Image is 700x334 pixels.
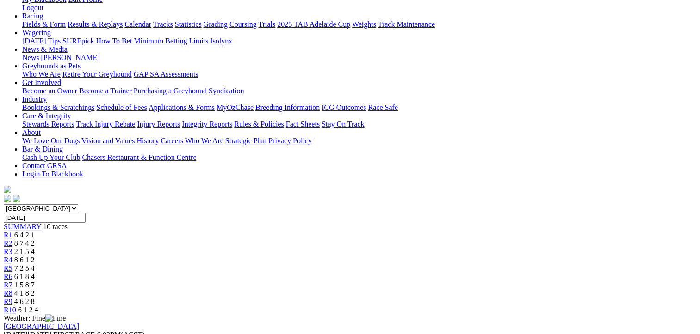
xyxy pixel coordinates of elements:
[4,322,79,330] a: [GEOGRAPHIC_DATA]
[41,54,99,61] a: [PERSON_NAME]
[22,103,696,112] div: Industry
[149,103,215,111] a: Applications & Forms
[22,153,80,161] a: Cash Up Your Club
[22,70,696,79] div: Greyhounds as Pets
[4,231,12,239] a: R1
[14,248,35,255] span: 2 1 5 4
[79,87,132,95] a: Become a Trainer
[22,112,71,120] a: Care & Integrity
[4,314,66,322] span: Weather: Fine
[22,87,77,95] a: Become an Owner
[4,256,12,264] a: R4
[22,70,61,78] a: Who We Are
[322,103,366,111] a: ICG Outcomes
[210,37,232,45] a: Isolynx
[185,137,223,145] a: Who We Are
[4,239,12,247] a: R2
[22,103,94,111] a: Bookings & Scratchings
[234,120,284,128] a: Rules & Policies
[22,37,696,45] div: Wagering
[22,12,43,20] a: Racing
[22,4,43,12] a: Logout
[82,153,196,161] a: Chasers Restaurant & Function Centre
[43,223,68,231] span: 10 races
[22,137,696,145] div: About
[45,314,66,322] img: Fine
[225,137,266,145] a: Strategic Plan
[209,87,244,95] a: Syndication
[161,137,183,145] a: Careers
[22,120,696,128] div: Care & Integrity
[22,162,67,170] a: Contact GRSA
[204,20,228,28] a: Grading
[368,103,397,111] a: Race Safe
[22,128,41,136] a: About
[255,103,320,111] a: Breeding Information
[4,281,12,289] span: R7
[62,37,94,45] a: SUREpick
[14,298,35,305] span: 4 6 2 8
[22,170,83,178] a: Login To Blackbook
[134,37,208,45] a: Minimum Betting Limits
[4,195,11,202] img: facebook.svg
[22,145,63,153] a: Bar & Dining
[14,239,35,247] span: 8 7 4 2
[96,37,132,45] a: How To Bet
[137,120,180,128] a: Injury Reports
[22,137,80,145] a: We Love Our Dogs
[14,264,35,272] span: 7 2 5 4
[268,137,312,145] a: Privacy Policy
[76,120,135,128] a: Track Injury Rebate
[258,20,275,28] a: Trials
[81,137,135,145] a: Vision and Values
[352,20,376,28] a: Weights
[4,289,12,297] a: R8
[22,29,51,36] a: Wagering
[22,79,61,86] a: Get Involved
[14,289,35,297] span: 4 1 8 2
[14,231,35,239] span: 6 4 2 1
[277,20,350,28] a: 2025 TAB Adelaide Cup
[4,264,12,272] a: R5
[22,95,47,103] a: Industry
[182,120,232,128] a: Integrity Reports
[4,306,16,314] a: R10
[4,213,86,223] input: Select date
[22,54,39,61] a: News
[4,248,12,255] a: R3
[153,20,173,28] a: Tracks
[22,37,61,45] a: [DATE] Tips
[22,54,696,62] div: News & Media
[22,20,696,29] div: Racing
[22,62,81,70] a: Greyhounds as Pets
[4,273,12,280] a: R6
[62,70,132,78] a: Retire Your Greyhound
[4,298,12,305] span: R9
[136,137,159,145] a: History
[134,70,198,78] a: GAP SA Assessments
[4,223,41,231] a: SUMMARY
[4,186,11,193] img: logo-grsa-white.png
[217,103,254,111] a: MyOzChase
[13,195,20,202] img: twitter.svg
[22,120,74,128] a: Stewards Reports
[22,20,66,28] a: Fields & Form
[22,153,696,162] div: Bar & Dining
[22,45,68,53] a: News & Media
[22,87,696,95] div: Get Involved
[68,20,123,28] a: Results & Replays
[124,20,151,28] a: Calendar
[14,273,35,280] span: 6 1 8 4
[286,120,320,128] a: Fact Sheets
[378,20,435,28] a: Track Maintenance
[14,281,35,289] span: 1 5 8 7
[14,256,35,264] span: 8 6 1 2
